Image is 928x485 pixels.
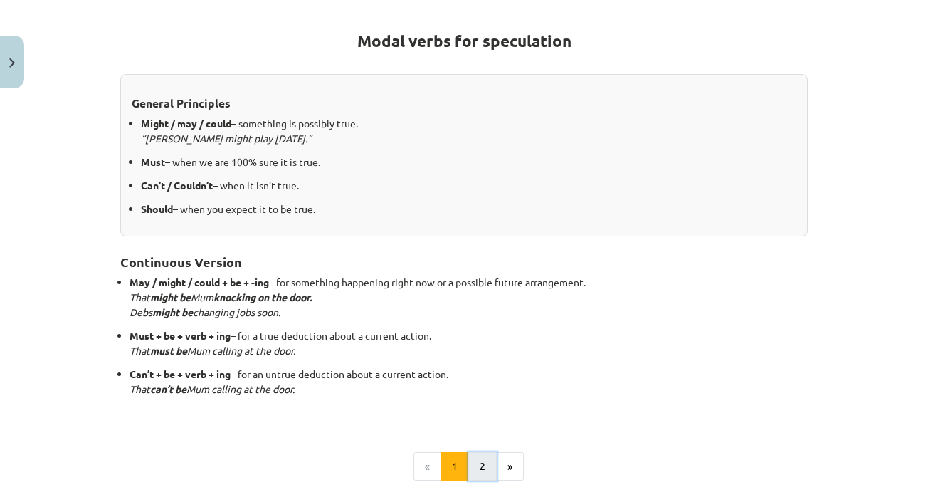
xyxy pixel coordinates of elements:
[150,344,187,357] strong: must be
[150,291,191,303] strong: might be
[130,275,808,320] p: – for something happening right now or a possible future arrangement.
[141,202,796,217] p: – when you expect it to be true.
[141,155,796,170] p: – when we are 100% sure it is true.
[130,291,312,303] em: That Mum
[141,116,796,146] p: – something is possibly true.
[130,367,231,380] strong: Can’t + be + verb + ing
[130,382,295,395] em: That Mum calling at the door.
[141,117,231,130] strong: Might / may / could
[141,155,165,168] strong: Must
[152,306,193,318] strong: might be
[496,452,524,481] button: »
[213,291,312,303] strong: knocking on the door.
[357,31,571,51] strong: Modal verbs for speculation
[9,58,15,68] img: icon-close-lesson-0947bae3869378f0d4975bcd49f059093ad1ed9edebbc8119c70593378902aed.svg
[141,132,312,145] em: “[PERSON_NAME] might play [DATE].”
[130,329,231,342] strong: Must + be + verb + ing
[130,344,295,357] em: That Mum calling at the door.
[441,452,469,481] button: 1
[120,452,808,481] nav: Page navigation example
[150,382,186,395] strong: can’t be
[130,276,269,288] strong: May / might / could + be + -ing
[120,254,242,270] strong: Continuous Version
[130,328,808,358] p: – for a true deduction about a current action.
[130,367,808,397] p: – for an untrue deduction about a current action.
[141,178,796,193] p: – when it isn’t true.
[468,452,497,481] button: 2
[141,202,173,215] strong: Should
[141,179,213,192] strong: Can’t / Couldn’t
[130,306,280,318] em: Debs changing jobs soon.
[132,95,231,110] strong: General Principles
